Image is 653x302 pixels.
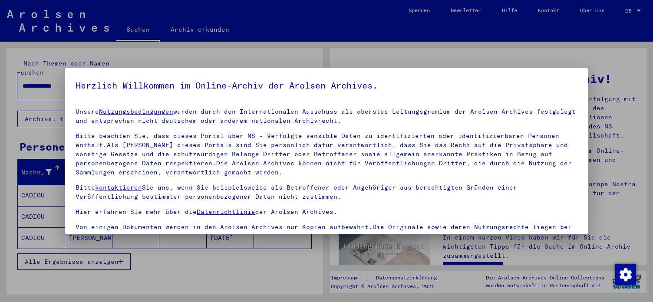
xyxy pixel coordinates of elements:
[197,208,255,216] a: Datenrichtlinie
[162,232,240,240] a: kontaktieren Sie uns
[76,207,577,217] p: Hier erfahren Sie mehr über die der Arolsen Archives.
[76,223,577,241] p: Von einigen Dokumenten werden in den Arolsen Archives nur Kopien aufbewahrt.Die Originale sowie d...
[76,131,577,177] p: Bitte beachten Sie, dass dieses Portal über NS - Verfolgte sensible Daten zu identifizierten oder...
[615,264,636,285] img: Zustimmung ändern
[99,108,173,115] a: Nutzungsbedingungen
[76,79,577,92] h5: Herzlich Willkommen im Online-Archiv der Arolsen Archives.
[95,184,142,191] a: kontaktieren
[76,183,577,201] p: Bitte Sie uns, wenn Sie beispielsweise als Betroffener oder Angehöriger aus berechtigten Gründen ...
[76,107,577,125] p: Unsere wurden durch den Internationalen Ausschuss als oberstes Leitungsgremium der Arolsen Archiv...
